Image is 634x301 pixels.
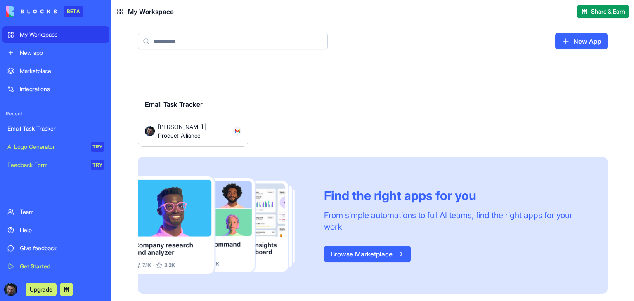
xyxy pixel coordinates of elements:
a: Browse Marketplace [324,246,411,262]
span: My Workspace [128,7,174,16]
a: Email Task Tracker [2,120,109,137]
span: [PERSON_NAME] | Product-Alliance [158,122,227,140]
a: My Workspace [2,26,109,43]
img: Avatar [145,126,155,136]
a: New App [555,33,608,49]
div: BETA [64,6,83,17]
a: Integrations [2,81,109,97]
a: Marketplace [2,63,109,79]
span: Share & Earn [591,7,625,16]
div: Integrations [20,85,104,93]
div: My Workspace [20,31,104,39]
div: Team [20,208,104,216]
div: Feedback Form [7,161,85,169]
a: Upgrade [26,285,57,293]
img: Frame_181_egmpey.png [138,176,311,274]
div: TRY [91,142,104,152]
div: New app [20,49,104,57]
span: Recent [2,111,109,117]
a: AI Logo GeneratorTRY [2,139,109,155]
a: Feedback FormTRY [2,157,109,173]
span: Email Task Tracker [145,100,203,108]
button: Share & Earn [577,5,629,18]
div: Email Task Tracker [7,125,104,133]
a: Help [2,222,109,238]
button: Upgrade [26,283,57,296]
div: From simple automations to full AI teams, find the right apps for your work [324,209,588,233]
div: Help [20,226,104,234]
a: Email Task TrackerAvatar[PERSON_NAME] | Product-Alliance [138,32,248,147]
a: Team [2,204,109,220]
div: AI Logo Generator [7,143,85,151]
div: Get Started [20,262,104,270]
div: Find the right apps for you [324,188,588,203]
div: Give feedback [20,244,104,252]
div: TRY [91,160,104,170]
div: Marketplace [20,67,104,75]
a: Get Started [2,258,109,275]
img: ACg8ocLwB4QrgkHzxUNTyZPwHrLVQniGnmX0Zi7hAmtP2xF47X6wYUxB=s96-c [4,283,17,296]
a: Give feedback [2,240,109,256]
img: Gmail_trouth.svg [235,129,240,134]
img: logo [6,6,57,17]
a: New app [2,45,109,61]
a: BETA [6,6,83,17]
